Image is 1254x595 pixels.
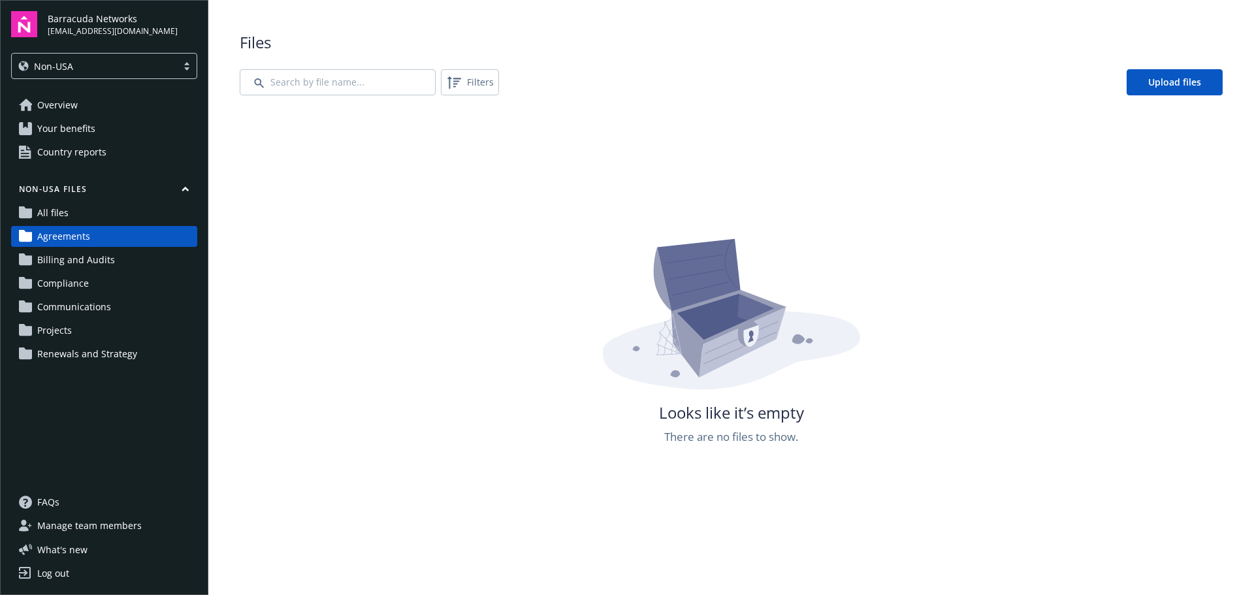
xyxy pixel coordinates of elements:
[37,273,89,294] span: Compliance
[11,320,197,341] a: Projects
[11,344,197,364] a: Renewals and Strategy
[37,320,72,341] span: Projects
[240,31,1223,54] span: Files
[11,249,197,270] a: Billing and Audits
[443,72,496,93] span: Filters
[48,25,178,37] span: [EMAIL_ADDRESS][DOMAIN_NAME]
[467,75,494,89] span: Filters
[11,273,197,294] a: Compliance
[11,202,197,223] a: All files
[11,118,197,139] a: Your benefits
[37,202,69,223] span: All files
[11,297,197,317] a: Communications
[37,543,88,556] span: What ' s new
[48,11,197,37] button: Barracuda Networks[EMAIL_ADDRESS][DOMAIN_NAME]
[240,69,436,95] input: Search by file name...
[11,515,197,536] a: Manage team members
[441,69,499,95] button: Filters
[11,492,197,513] a: FAQs
[664,428,798,445] span: There are no files to show.
[37,226,90,247] span: Agreements
[37,118,95,139] span: Your benefits
[659,402,804,424] span: Looks like it’s empty
[37,297,111,317] span: Communications
[34,59,73,73] span: Non-USA
[18,59,170,73] span: Non-USA
[37,344,137,364] span: Renewals and Strategy
[37,249,115,270] span: Billing and Audits
[1127,69,1223,95] a: Upload files
[48,12,178,25] span: Barracuda Networks
[11,543,108,556] button: What's new
[37,492,59,513] span: FAQs
[37,563,69,584] div: Log out
[11,95,197,116] a: Overview
[11,226,197,247] a: Agreements
[1148,76,1201,88] span: Upload files
[11,184,197,200] button: Non-USA Files
[37,515,142,536] span: Manage team members
[11,11,37,37] img: navigator-logo.svg
[37,95,78,116] span: Overview
[37,142,106,163] span: Country reports
[11,142,197,163] a: Country reports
